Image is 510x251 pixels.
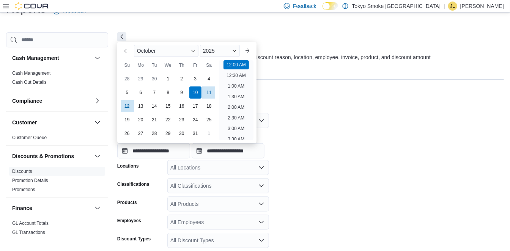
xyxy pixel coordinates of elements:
[460,2,504,11] p: [PERSON_NAME]
[12,204,32,212] h3: Finance
[93,118,102,127] button: Customer
[162,73,174,85] div: day-1
[135,127,147,140] div: day-27
[192,143,264,158] input: Press the down key to open a popover containing a calendar.
[224,71,249,80] li: 12:30 AM
[203,100,215,112] div: day-18
[258,165,264,171] button: Open list of options
[117,236,151,242] label: Discount Types
[176,114,188,126] div: day-23
[148,127,161,140] div: day-28
[12,135,47,140] a: Customer Queue
[6,133,108,145] div: Customer
[12,97,91,105] button: Compliance
[12,79,47,85] span: Cash Out Details
[189,114,201,126] div: day-24
[200,45,240,57] div: Button. Open the year selector. 2025 is currently selected.
[120,45,132,57] button: Previous Month
[12,80,47,85] a: Cash Out Details
[117,32,126,41] button: Next
[93,152,102,161] button: Discounts & Promotions
[12,220,49,226] span: GL Account Totals
[121,59,133,71] div: Su
[12,119,91,126] button: Customer
[293,2,316,10] span: Feedback
[162,59,174,71] div: We
[117,199,137,206] label: Products
[137,48,156,54] span: October
[135,100,147,112] div: day-13
[12,54,59,62] h3: Cash Management
[176,100,188,112] div: day-16
[117,218,141,224] label: Employees
[93,204,102,213] button: Finance
[176,59,188,71] div: Th
[121,114,133,126] div: day-19
[12,97,42,105] h3: Compliance
[203,59,215,71] div: Sa
[189,73,201,85] div: day-3
[323,2,338,10] input: Dark Mode
[117,181,150,187] label: Classifications
[12,169,32,174] a: Discounts
[448,2,457,11] div: Jenefer Luchies
[176,73,188,85] div: day-2
[258,237,264,243] button: Open list of options
[12,178,48,183] a: Promotion Details
[12,70,50,76] span: Cash Management
[6,167,108,197] div: Discounts & Promotions
[225,103,247,112] li: 2:00 AM
[176,127,188,140] div: day-30
[258,201,264,207] button: Open list of options
[121,73,133,85] div: day-28
[148,114,161,126] div: day-21
[15,2,49,10] img: Cova
[148,86,161,99] div: day-7
[189,100,201,112] div: day-17
[258,183,264,189] button: Open list of options
[450,2,455,11] span: JL
[162,100,174,112] div: day-15
[225,124,247,133] li: 3:00 AM
[135,59,147,71] div: Mo
[12,119,37,126] h3: Customer
[225,82,247,91] li: 1:00 AM
[219,60,253,140] ul: Time
[148,100,161,112] div: day-14
[117,163,139,169] label: Locations
[203,86,215,99] div: day-11
[120,72,216,140] div: October, 2025
[176,86,188,99] div: day-9
[148,73,161,85] div: day-30
[12,135,47,141] span: Customer Queue
[12,229,45,235] span: GL Transactions
[162,127,174,140] div: day-29
[258,219,264,225] button: Open list of options
[189,59,201,71] div: Fr
[203,114,215,126] div: day-25
[135,86,147,99] div: day-6
[134,45,198,57] div: Button. Open the month selector. October is currently selected.
[93,53,102,63] button: Cash Management
[241,45,253,57] button: Next month
[224,60,249,69] li: 12:00 AM
[203,48,215,54] span: 2025
[444,2,445,11] p: |
[12,168,32,174] span: Discounts
[162,114,174,126] div: day-22
[225,135,247,144] li: 3:30 AM
[148,59,161,71] div: Tu
[203,127,215,140] div: day-1
[12,204,91,212] button: Finance
[12,187,35,193] span: Promotions
[203,73,215,85] div: day-4
[117,143,190,158] input: Press the down key to enter a popover containing a calendar. Press the escape key to close the po...
[225,92,247,101] li: 1:30 AM
[6,69,108,90] div: Cash Management
[12,71,50,76] a: Cash Management
[12,230,45,235] a: GL Transactions
[93,96,102,105] button: Compliance
[121,86,133,99] div: day-5
[352,2,441,11] p: Tokyo Smoke [GEOGRAPHIC_DATA]
[189,127,201,140] div: day-31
